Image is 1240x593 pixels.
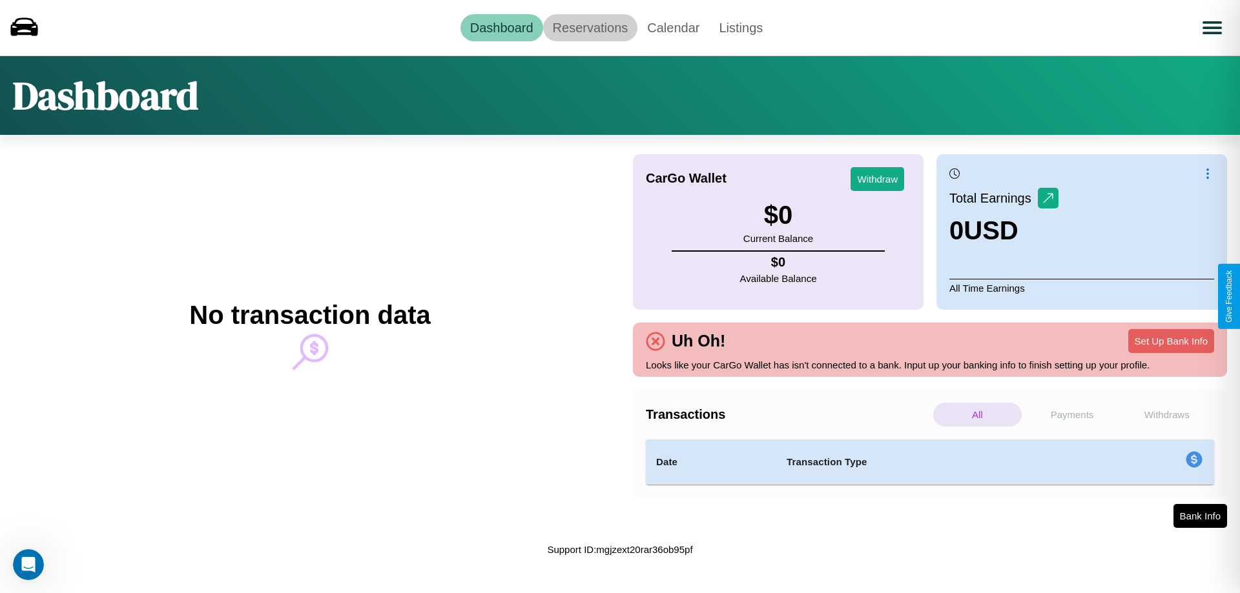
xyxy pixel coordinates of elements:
p: Looks like your CarGo Wallet has isn't connected to a bank. Input up your banking info to finish ... [646,356,1214,374]
p: Current Balance [743,230,813,247]
h4: $ 0 [740,255,817,270]
a: Calendar [637,14,709,41]
p: All Time Earnings [949,279,1214,297]
h4: Transactions [646,407,930,422]
p: Payments [1028,403,1117,427]
a: Dashboard [460,14,543,41]
h2: No transaction data [189,301,430,330]
table: simple table [646,439,1214,485]
p: Available Balance [740,270,817,287]
button: Open menu [1194,10,1230,46]
h4: Date [656,454,766,470]
h3: $ 0 [743,201,813,230]
div: Give Feedback [1224,270,1234,323]
h3: 0 USD [949,216,1059,245]
button: Bank Info [1173,504,1227,528]
iframe: Intercom live chat [13,549,44,580]
a: Reservations [543,14,638,41]
p: Total Earnings [949,186,1038,210]
p: Withdraws [1122,403,1211,427]
h4: CarGo Wallet [646,171,727,186]
button: Set Up Bank Info [1128,329,1214,353]
h1: Dashboard [13,69,198,122]
p: Support ID: mgjzext20rar36ob95pf [547,541,692,558]
p: All [933,403,1022,427]
h4: Uh Oh! [665,332,732,350]
button: Withdraw [851,167,904,191]
h4: Transaction Type [787,454,1080,470]
a: Listings [709,14,772,41]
